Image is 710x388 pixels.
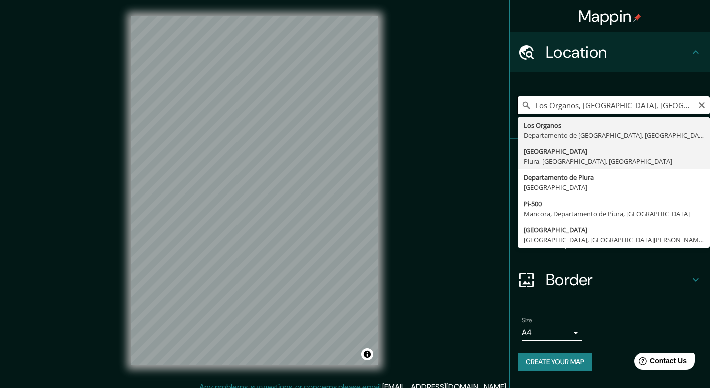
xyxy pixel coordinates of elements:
div: Departamento de Piura [524,172,704,182]
div: Departamento de [GEOGRAPHIC_DATA], [GEOGRAPHIC_DATA] [524,130,704,140]
div: [GEOGRAPHIC_DATA] [524,225,704,235]
div: Location [510,32,710,72]
div: [GEOGRAPHIC_DATA], [GEOGRAPHIC_DATA][PERSON_NAME], [GEOGRAPHIC_DATA] [524,235,704,245]
button: Toggle attribution [361,348,373,360]
div: Layout [510,220,710,260]
iframe: Help widget launcher [621,349,699,377]
div: Pins [510,139,710,179]
label: Size [522,316,532,325]
div: [GEOGRAPHIC_DATA] [524,182,704,192]
div: Border [510,260,710,300]
div: Pi-500 [524,199,704,209]
input: Pick your city or area [518,96,710,114]
div: [GEOGRAPHIC_DATA] [524,146,704,156]
h4: Mappin [578,6,642,26]
div: Piura, [GEOGRAPHIC_DATA], [GEOGRAPHIC_DATA] [524,156,704,166]
div: Mancora, Departamento de Piura, [GEOGRAPHIC_DATA] [524,209,704,219]
canvas: Map [131,16,378,365]
div: Style [510,179,710,220]
div: A4 [522,325,582,341]
button: Clear [698,100,706,109]
img: pin-icon.png [633,14,641,22]
button: Create your map [518,353,592,371]
h4: Border [546,270,690,290]
h4: Location [546,42,690,62]
h4: Layout [546,230,690,250]
div: Los Organos [524,120,704,130]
